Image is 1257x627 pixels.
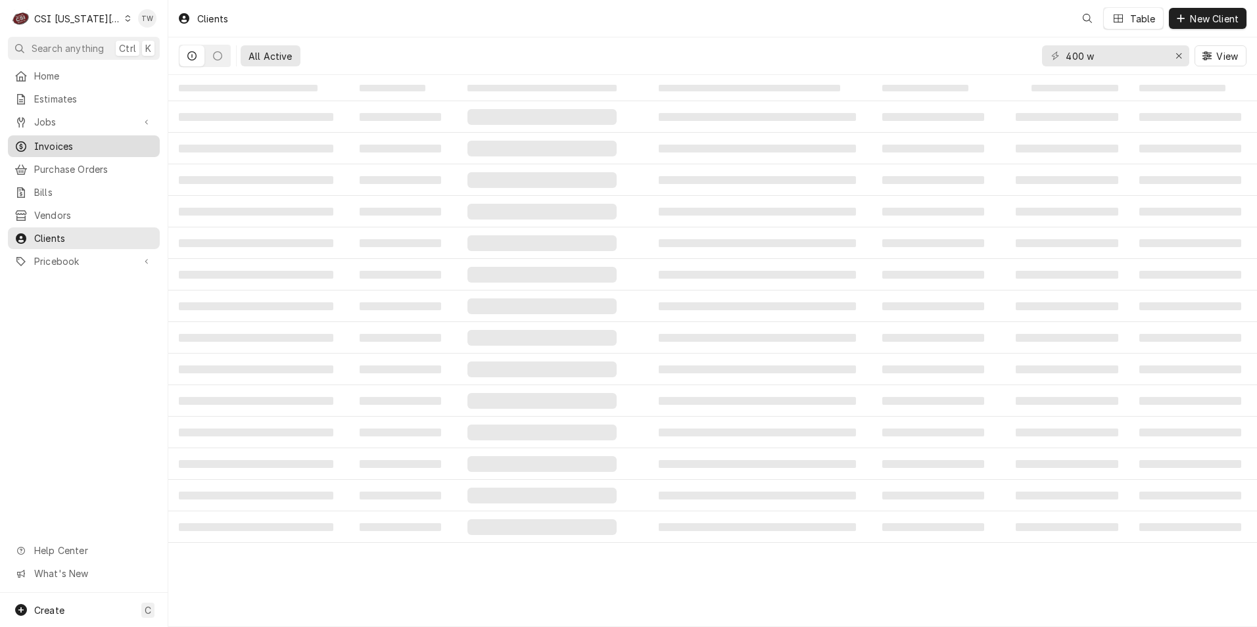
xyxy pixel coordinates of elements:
span: ‌ [1016,176,1118,184]
span: Search anything [32,41,104,55]
span: ‌ [179,302,333,310]
span: ‌ [179,429,333,436]
span: ‌ [1139,492,1241,499]
a: Go to Jobs [8,111,160,133]
span: ‌ [882,334,984,342]
span: ‌ [1016,271,1118,279]
span: ‌ [1139,176,1241,184]
a: Clients [8,227,160,249]
span: ‌ [659,271,855,279]
span: ‌ [179,85,318,91]
span: ‌ [360,460,440,468]
span: ‌ [179,460,333,468]
span: ‌ [1016,334,1118,342]
div: TW [138,9,156,28]
span: ‌ [179,492,333,499]
span: ‌ [1139,208,1241,216]
div: All Active [249,49,293,63]
a: Invoices [8,135,160,157]
span: ‌ [467,456,617,472]
span: ‌ [882,271,984,279]
table: All Active Clients List Loading [168,75,1257,627]
button: Erase input [1168,45,1189,66]
span: ‌ [1016,492,1118,499]
span: ‌ [1139,460,1241,468]
span: ‌ [1016,429,1118,436]
span: ‌ [1016,302,1118,310]
span: Ctrl [119,41,136,55]
span: ‌ [467,141,617,156]
span: ‌ [659,145,855,152]
span: ‌ [659,492,855,499]
a: Estimates [8,88,160,110]
span: ‌ [360,239,440,247]
span: Jobs [34,115,133,129]
span: ‌ [659,85,840,91]
span: K [145,41,151,55]
span: ‌ [1016,113,1118,121]
span: ‌ [467,425,617,440]
span: ‌ [179,145,333,152]
span: New Client [1187,12,1241,26]
a: Purchase Orders [8,158,160,180]
span: ‌ [179,523,333,531]
span: ‌ [882,239,984,247]
span: ‌ [1139,145,1241,152]
span: ‌ [1016,397,1118,405]
span: ‌ [467,330,617,346]
div: C [12,9,30,28]
span: C [145,603,151,617]
span: ‌ [659,208,855,216]
span: ‌ [467,204,617,220]
span: ‌ [882,397,984,405]
span: ‌ [1139,523,1241,531]
span: ‌ [659,397,855,405]
span: ‌ [360,429,440,436]
div: Table [1130,12,1156,26]
span: ‌ [882,113,984,121]
span: ‌ [882,460,984,468]
span: ‌ [659,429,855,436]
span: ‌ [1139,397,1241,405]
span: ‌ [179,176,333,184]
span: ‌ [1139,239,1241,247]
div: CSI Kansas City's Avatar [12,9,30,28]
button: New Client [1169,8,1246,29]
span: ‌ [882,176,984,184]
span: ‌ [1139,85,1225,91]
span: ‌ [360,145,440,152]
span: ‌ [1139,334,1241,342]
a: Bills [8,181,160,203]
span: ‌ [1139,113,1241,121]
span: ‌ [467,361,617,377]
button: View [1195,45,1246,66]
span: ‌ [1016,239,1118,247]
span: ‌ [467,488,617,503]
span: ‌ [467,172,617,188]
span: ‌ [1139,302,1241,310]
span: ‌ [882,208,984,216]
span: ‌ [659,239,855,247]
span: ‌ [1139,271,1241,279]
span: ‌ [467,298,617,314]
span: Home [34,69,153,83]
span: ‌ [467,85,617,91]
span: ‌ [1016,208,1118,216]
span: ‌ [1016,523,1118,531]
span: ‌ [360,492,440,499]
span: What's New [34,567,152,580]
span: ‌ [467,519,617,535]
span: ‌ [882,523,984,531]
span: ‌ [360,523,440,531]
span: ‌ [360,397,440,405]
span: ‌ [659,113,855,121]
span: ‌ [360,113,440,121]
span: ‌ [659,523,855,531]
span: ‌ [467,109,617,125]
span: ‌ [1139,429,1241,436]
span: ‌ [659,460,855,468]
span: ‌ [882,429,984,436]
span: ‌ [179,397,333,405]
span: ‌ [179,239,333,247]
button: Search anythingCtrlK [8,37,160,60]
